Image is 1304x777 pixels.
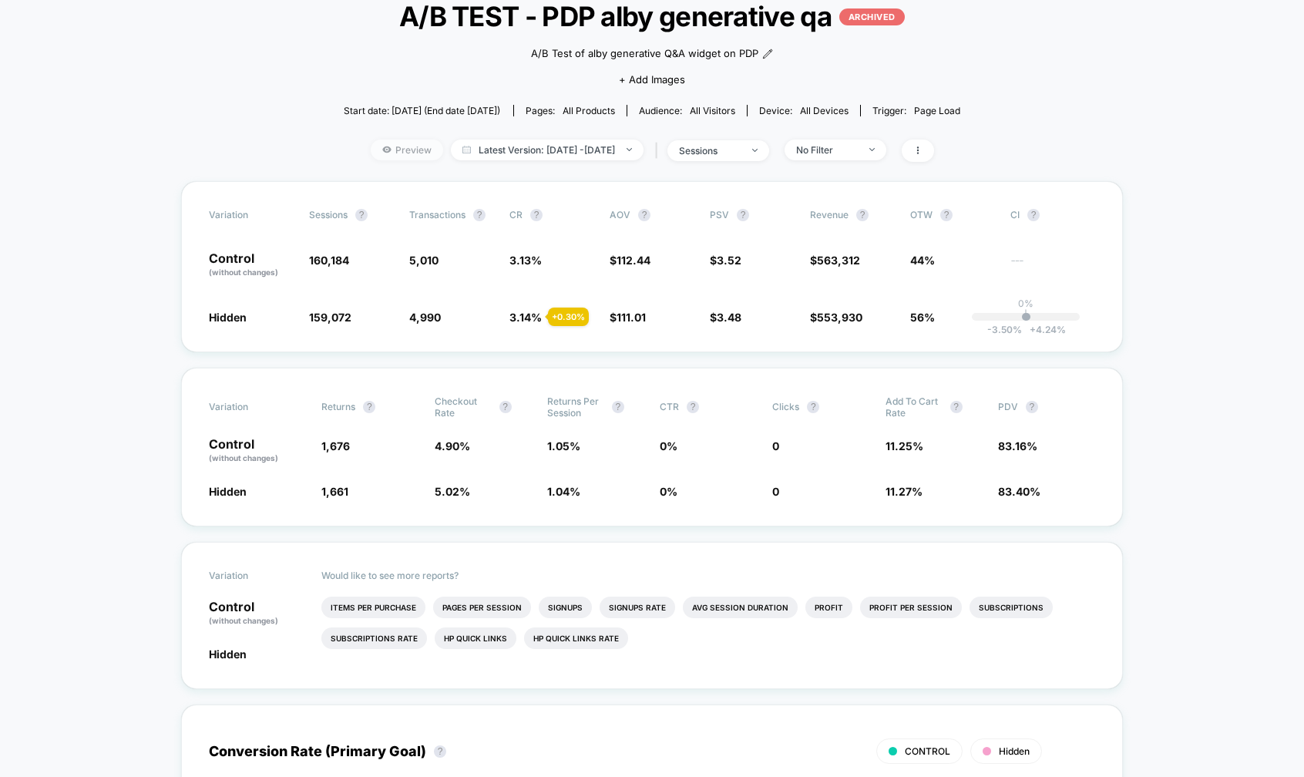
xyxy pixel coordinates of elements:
[435,627,516,649] li: Hp Quick Links
[710,254,741,267] span: $
[999,745,1030,757] span: Hidden
[717,254,741,267] span: 3.52
[509,254,542,267] span: 3.13 %
[209,252,294,278] p: Control
[1018,298,1033,309] p: 0%
[690,105,735,116] span: All Visitors
[639,105,735,116] div: Audience:
[209,485,247,498] span: Hidden
[1010,256,1095,278] span: ---
[660,439,677,452] span: 0 %
[499,401,512,413] button: ?
[679,145,741,156] div: sessions
[610,209,630,220] span: AOV
[309,311,351,324] span: 159,072
[910,254,935,267] span: 44%
[998,485,1040,498] span: 83.40 %
[610,254,650,267] span: $
[987,324,1022,335] span: -3.50 %
[1010,209,1095,221] span: CI
[321,597,425,618] li: Items Per Purchase
[910,311,935,324] span: 56%
[526,105,615,116] div: Pages:
[371,140,443,160] span: Preview
[910,209,995,221] span: OTW
[409,254,439,267] span: 5,010
[531,46,758,62] span: A/B Test of alby generative Q&A widget on PDP
[772,485,779,498] span: 0
[872,105,960,116] div: Trigger:
[539,597,592,618] li: Signups
[617,311,646,324] span: 111.01
[998,439,1037,452] span: 83.16 %
[434,745,446,758] button: ?
[747,105,860,116] span: Device:
[547,485,580,498] span: 1.04 %
[321,485,348,498] span: 1,661
[1030,324,1036,335] span: +
[209,570,294,581] span: Variation
[209,647,247,661] span: Hidden
[905,745,950,757] span: CONTROL
[462,146,471,153] img: calendar
[509,209,523,220] span: CR
[209,616,278,625] span: (without changes)
[530,209,543,221] button: ?
[710,209,729,220] span: PSV
[687,401,699,413] button: ?
[209,600,306,627] p: Control
[914,105,960,116] span: Page Load
[435,439,470,452] span: 4.90 %
[886,485,923,498] span: 11.27 %
[473,209,486,221] button: ?
[660,485,677,498] span: 0 %
[321,401,355,412] span: Returns
[710,311,741,324] span: $
[839,8,905,25] p: ARCHIVED
[886,439,923,452] span: 11.25 %
[435,395,492,419] span: Checkout Rate
[638,209,650,221] button: ?
[409,209,465,220] span: Transactions
[409,311,441,324] span: 4,990
[509,311,542,324] span: 3.14 %
[563,105,615,116] span: all products
[524,627,628,649] li: Hp Quick Links Rate
[612,401,624,413] button: ?
[355,209,368,221] button: ?
[209,209,294,221] span: Variation
[433,597,531,618] li: Pages Per Session
[209,453,278,462] span: (without changes)
[737,209,749,221] button: ?
[869,148,875,151] img: end
[619,73,685,86] span: + Add Images
[886,395,943,419] span: Add To Cart Rate
[600,597,675,618] li: Signups Rate
[610,311,646,324] span: $
[451,140,644,160] span: Latest Version: [DATE] - [DATE]
[800,105,849,116] span: all devices
[860,597,962,618] li: Profit Per Session
[209,267,278,277] span: (without changes)
[683,597,798,618] li: Avg Session Duration
[660,401,679,412] span: CTR
[344,105,500,116] span: Start date: [DATE] (End date [DATE])
[309,209,348,220] span: Sessions
[796,144,858,156] div: No Filter
[950,401,963,413] button: ?
[363,401,375,413] button: ?
[209,311,247,324] span: Hidden
[1024,309,1027,321] p: |
[627,148,632,151] img: end
[547,395,604,419] span: Returns Per Session
[547,439,580,452] span: 1.05 %
[651,140,667,162] span: |
[772,401,799,412] span: Clicks
[817,254,860,267] span: 563,312
[717,311,741,324] span: 3.48
[805,597,852,618] li: Profit
[617,254,650,267] span: 112.44
[752,149,758,152] img: end
[810,254,860,267] span: $
[940,209,953,221] button: ?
